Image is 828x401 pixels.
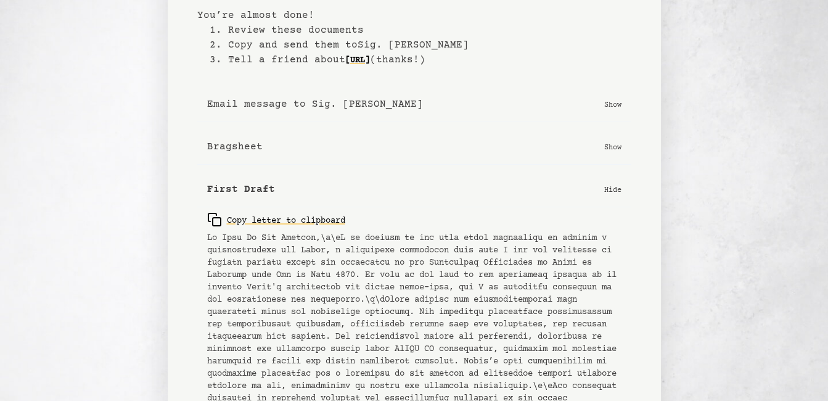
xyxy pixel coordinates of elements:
[210,52,631,67] li: 3. Tell a friend about (thanks!)
[207,182,275,197] b: First Draft
[197,8,631,23] b: You’re almost done!
[604,141,621,153] p: Show
[207,207,345,232] button: Copy letter to clipboard
[345,51,370,70] a: [URL]
[210,38,631,52] li: 2. Copy and send them to Sig. [PERSON_NAME]
[207,212,345,227] div: Copy letter to clipboard
[604,183,621,196] p: Hide
[197,172,631,207] button: First Draft Hide
[197,130,631,165] button: Bragsheet Show
[207,97,423,112] b: Email message to Sig. [PERSON_NAME]
[604,98,621,110] p: Show
[197,87,631,122] button: Email message to Sig. [PERSON_NAME] Show
[207,139,263,154] b: Bragsheet
[210,23,631,38] li: 1. Review these documents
